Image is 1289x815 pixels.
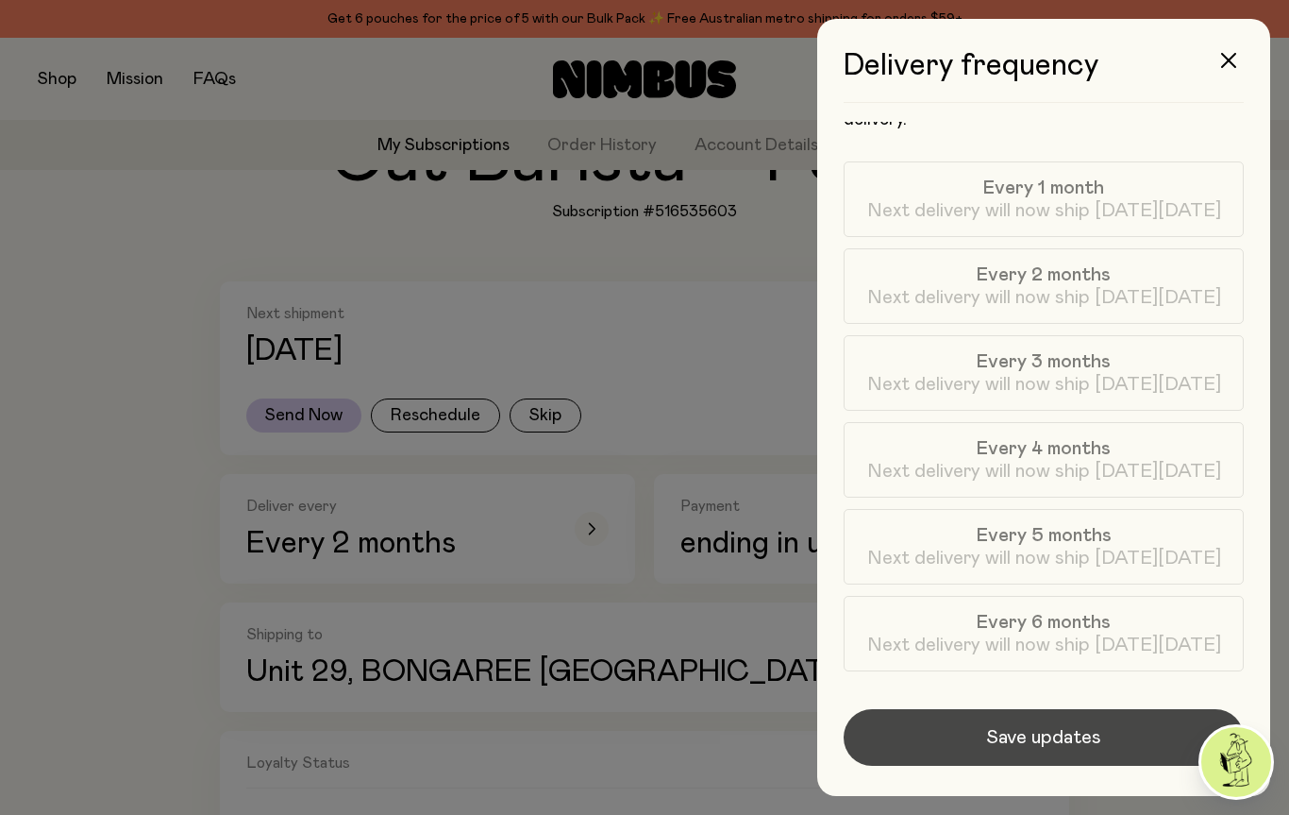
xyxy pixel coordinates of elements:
[867,547,1221,569] span: Next delivery will now ship [DATE][DATE]
[983,177,1104,199] span: Every 1 month
[867,373,1221,396] span: Next delivery will now ship [DATE][DATE]
[977,263,1111,286] span: Every 2 months
[844,709,1244,766] button: Save updates
[867,634,1221,656] span: Next delivery will now ship [DATE][DATE]
[977,350,1111,373] span: Every 3 months
[986,724,1101,751] span: Save updates
[867,199,1221,222] span: Next delivery will now ship [DATE][DATE]
[977,524,1112,547] span: Every 5 months
[844,49,1244,103] h3: Delivery frequency
[867,286,1221,309] span: Next delivery will now ship [DATE][DATE]
[977,437,1111,460] span: Every 4 months
[1201,727,1271,797] img: agent
[977,611,1111,634] span: Every 6 months
[867,460,1221,483] span: Next delivery will now ship [DATE][DATE]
